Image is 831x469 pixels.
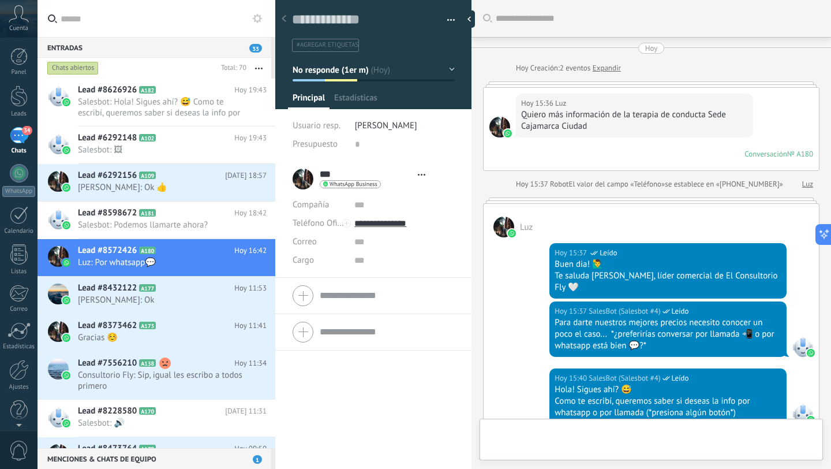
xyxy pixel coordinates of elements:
span: Hoy 09:50 [234,443,267,455]
span: Estadísticas [334,92,377,109]
span: 2 eventos [560,62,590,74]
a: Lead #8373462 A173 Hoy 11:41 Gracias ☺️ [38,314,275,351]
div: Quiero más información de la terapia de conducta Sede Cajamarca Ciudad [521,109,748,132]
span: Luz: Por whatsapp💬 [78,257,245,268]
img: waba.svg [807,349,815,357]
span: Lead #8598672 [78,207,137,219]
div: Total: 70 [216,62,246,74]
span: Luz [489,117,510,137]
div: Estadísticas [2,343,36,351]
span: A179 [139,445,156,452]
div: Para darte nuestros mejores precios necesito conocer un poco el caso... *¿preferirías conversar p... [555,317,781,352]
span: Cuenta [9,25,28,32]
span: Hoy 19:43 [234,132,267,144]
span: A180 [139,247,156,254]
span: Gracias ☺️ [78,332,245,343]
span: Luz [520,222,533,233]
div: Listas [2,268,36,276]
span: Hoy 11:41 [234,320,267,332]
a: Lead #6292148 A102 Hoy 19:43 Salesbot: 🖼 [38,126,275,163]
span: Leído [672,306,689,317]
div: № A180 [787,149,813,159]
span: A138 [139,359,156,367]
div: Cargo [293,251,346,270]
span: Correo [293,236,317,247]
div: Creación: [516,62,621,74]
div: Compañía [293,196,346,214]
div: Te saluda [PERSON_NAME], líder comercial de El Consultorio Fly 🤍 [555,270,781,293]
span: Hoy 19:43 [234,84,267,96]
div: Chats abiertos [47,61,99,75]
div: Ocultar [463,10,475,28]
span: Leído [672,373,689,384]
span: [DATE] 18:57 [225,170,267,181]
span: [DATE] 11:31 [225,405,267,417]
a: Lead #6292156 A109 [DATE] 18:57 [PERSON_NAME]: Ok 👍 [38,164,275,201]
button: Teléfono Oficina [293,214,346,233]
span: A109 [139,172,156,179]
span: SalesBot [792,336,813,357]
span: El valor del campo «Teléfono» [569,178,665,190]
img: waba.svg [62,259,70,267]
img: waba.svg [807,416,815,424]
div: Hoy 15:37 [516,178,550,190]
a: Lead #7556210 A138 Hoy 11:34 Consultorio Fly: Sip, igual les escribo a todos primero [38,352,275,399]
span: Cargo [293,256,314,265]
span: [PERSON_NAME]: Ok 👍 [78,182,245,193]
span: Lead #8626926 [78,84,137,96]
div: Ajustes [2,384,36,391]
div: Hoy [516,62,530,74]
span: SalesBot [792,403,813,424]
div: Buen dia! 🙋‍♂️ [555,259,781,270]
span: Robot [550,179,568,189]
img: waba.svg [62,146,70,154]
span: Presupuesto [293,139,338,150]
span: A182 [139,86,156,94]
span: SalesBot (Salesbot #4) [589,306,660,317]
span: SalesBot (Salesbot #4) [589,373,660,384]
a: Luz [802,178,813,190]
span: 1 [253,455,262,464]
div: Entradas [38,37,271,58]
span: [PERSON_NAME] [355,120,417,131]
div: Conversación [744,149,787,159]
span: A173 [139,322,156,329]
img: waba.svg [508,229,516,237]
span: WhatsApp Business [330,181,377,187]
div: Leads [2,110,36,118]
img: waba.svg [62,184,70,192]
div: Chats [2,147,36,155]
span: Lead #7556210 [78,358,137,369]
span: #agregar etiquetas [297,41,358,49]
button: Correo [293,233,317,251]
img: waba.svg [62,334,70,342]
span: A102 [139,134,156,142]
span: Lead #8572426 [78,245,137,256]
span: [PERSON_NAME]: Ok [78,295,245,306]
div: Usuario resp. [293,117,346,135]
div: Calendario [2,228,36,235]
img: waba.svg [62,296,70,304]
a: Lead #8228580 A170 [DATE] 11:31 Salesbot: 🔊 [38,400,275,437]
span: A181 [139,209,156,217]
span: Hoy 11:53 [234,282,267,294]
span: se establece en «[PHONE_NUMBER]» [665,178,783,190]
span: Lead #8228580 [78,405,137,417]
span: Lead #8432122 [78,282,137,294]
div: Menciones & Chats de equipo [38,448,271,469]
img: waba.svg [504,129,512,137]
a: Expandir [593,62,621,74]
div: Hoy [645,43,658,54]
span: Salesbot: Hola! Sigues ahí? 😅 Como te escribí, queremos saber si deseas la info por whatsapp o po... [78,96,245,118]
span: Hoy 18:42 [234,207,267,219]
div: Panel [2,69,36,76]
span: Lead #6292156 [78,170,137,181]
span: 33 [249,44,262,53]
div: Hoy 15:36 [521,98,555,109]
div: WhatsApp [2,186,35,197]
span: 34 [22,126,32,135]
div: Correo [2,306,36,313]
span: Salesbot: 🔊 [78,418,245,429]
button: Más [246,58,271,79]
span: Lead #6292148 [78,132,137,144]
